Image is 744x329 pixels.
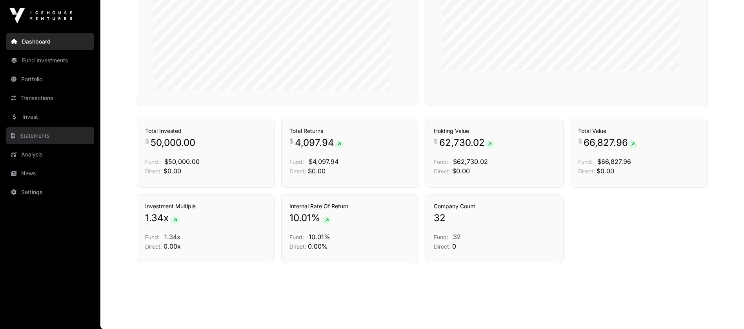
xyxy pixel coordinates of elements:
h3: Internal Rate Of Return [289,202,411,210]
a: Settings [6,184,94,201]
span: 32 [453,233,461,241]
span: $66,827.96 [597,158,631,165]
a: Invest [6,108,94,125]
a: News [6,165,94,182]
span: Direct: [434,243,451,250]
span: $ [145,136,149,146]
h3: Total Value [578,127,700,135]
span: $ [578,136,582,146]
a: Transactions [6,89,94,107]
span: Direct: [289,243,306,250]
span: x [164,212,169,224]
span: $0.00 [164,167,181,175]
span: Direct: [434,168,451,174]
span: Fund: [289,234,304,240]
span: $62,730.02 [453,158,488,165]
span: Fund: [145,158,160,165]
iframe: Chat Widget [705,291,744,329]
a: Portfolio [6,71,94,88]
span: Fund: [145,234,160,240]
span: % [311,212,320,224]
span: 1.34 [145,212,164,224]
h3: Holding Value [434,127,555,135]
span: $ [434,136,438,146]
h3: Company Count [434,202,555,210]
a: Dashboard [6,33,94,50]
h3: Investment Multiple [145,202,267,210]
span: $0.00 [452,167,470,175]
span: 50,000.00 [151,136,195,149]
span: 0.00x [164,242,181,250]
span: Direct: [578,168,595,174]
span: Fund: [289,158,304,165]
span: 0 [452,242,456,250]
span: $0.00 [597,167,614,175]
span: Direct: [145,168,162,174]
span: 10.01 [289,212,311,224]
a: Statements [6,127,94,144]
span: Direct: [145,243,162,250]
span: $ [289,136,293,146]
span: 10.01% [309,233,330,241]
span: 1.34x [164,233,180,241]
span: 4,097.94 [295,136,344,149]
span: 0.00% [308,242,328,250]
span: $4,097.94 [309,158,338,165]
span: Direct: [289,168,306,174]
span: 66,827.96 [584,136,638,149]
img: Icehouse Ventures Logo [9,8,72,24]
span: $0.00 [308,167,326,175]
h3: Total Invested [145,127,267,135]
span: Fund: [434,234,448,240]
h3: Total Returns [289,127,411,135]
a: Analysis [6,146,94,163]
span: 32 [434,212,446,224]
span: Fund: [434,158,448,165]
span: Fund: [578,158,593,165]
span: 62,730.02 [439,136,495,149]
a: Fund Investments [6,52,94,69]
span: $50,000.00 [164,158,200,165]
